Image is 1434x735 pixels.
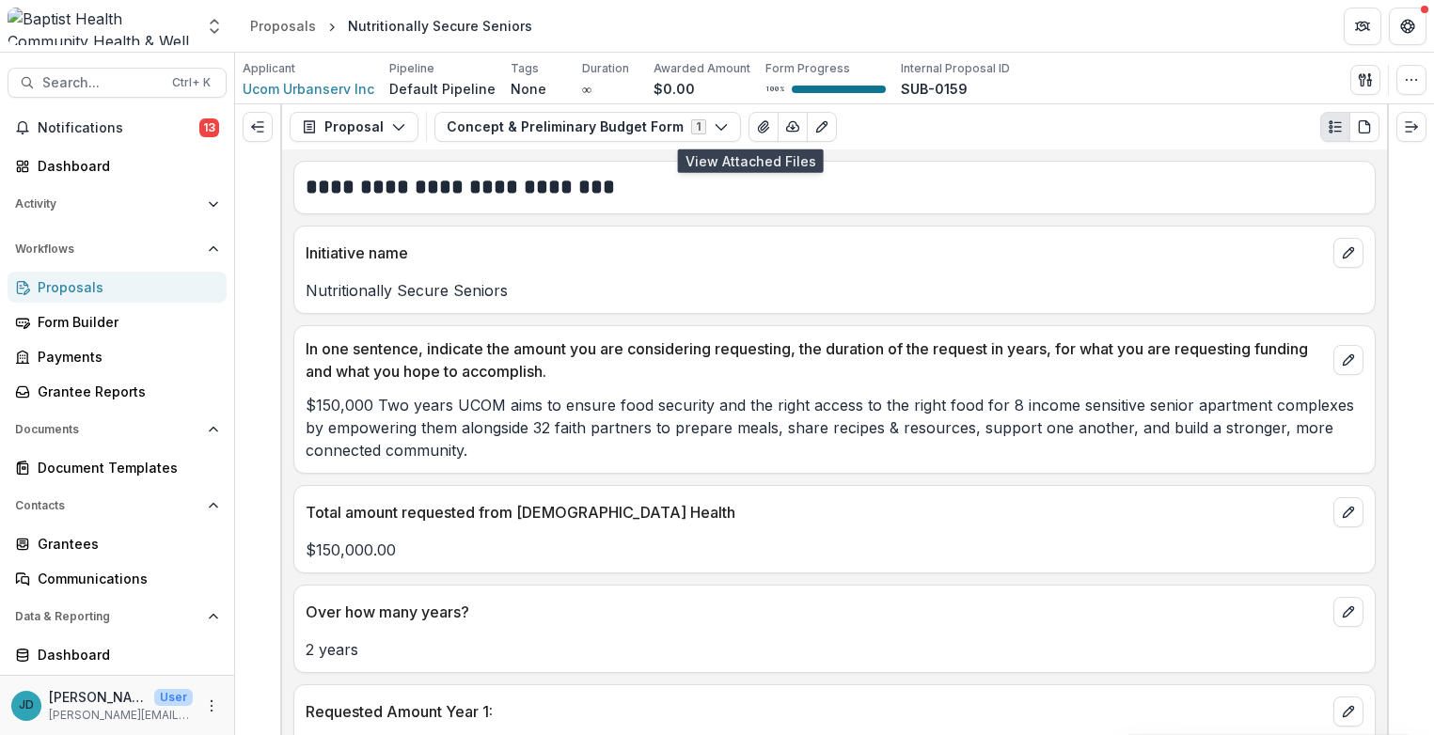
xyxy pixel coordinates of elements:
[1333,238,1363,268] button: edit
[38,120,199,136] span: Notifications
[306,501,1326,524] p: Total amount requested from [DEMOGRAPHIC_DATA] Health
[8,272,227,303] a: Proposals
[511,60,539,77] p: Tags
[8,491,227,521] button: Open Contacts
[38,458,212,477] div: Document Templates
[15,423,200,436] span: Documents
[8,563,227,594] a: Communications
[200,695,223,717] button: More
[389,79,496,99] p: Default Pipeline
[1333,696,1363,727] button: edit
[807,112,837,142] button: Edit as form
[765,83,784,96] p: 100 %
[243,12,540,39] nav: breadcrumb
[582,60,629,77] p: Duration
[42,75,161,91] span: Search...
[654,79,695,99] p: $0.00
[8,234,227,264] button: Open Workflows
[389,60,434,77] p: Pipeline
[49,707,193,724] p: [PERSON_NAME][EMAIL_ADDRESS][PERSON_NAME][DOMAIN_NAME]
[901,60,1010,77] p: Internal Proposal ID
[654,60,750,77] p: Awarded Amount
[243,12,323,39] a: Proposals
[15,610,200,623] span: Data & Reporting
[306,638,1363,661] p: 2 years
[8,189,227,219] button: Open Activity
[38,312,212,332] div: Form Builder
[168,72,214,93] div: Ctrl + K
[199,118,219,137] span: 13
[306,242,1326,264] p: Initiative name
[154,689,193,706] p: User
[19,699,34,712] div: Jennifer Donahoo
[8,150,227,181] a: Dashboard
[38,277,212,297] div: Proposals
[765,60,850,77] p: Form Progress
[306,700,1326,723] p: Requested Amount Year 1:
[306,539,1363,561] p: $150,000.00
[306,279,1363,302] p: Nutritionally Secure Seniors
[1349,112,1379,142] button: PDF view
[290,112,418,142] button: Proposal
[1333,497,1363,527] button: edit
[8,113,227,143] button: Notifications13
[243,79,374,99] a: Ucom Urbanserv Inc
[306,601,1326,623] p: Over how many years?
[1344,8,1381,45] button: Partners
[243,112,273,142] button: Expand left
[8,376,227,407] a: Grantee Reports
[38,534,212,554] div: Grantees
[8,602,227,632] button: Open Data & Reporting
[8,639,227,670] a: Dashboard
[1396,112,1426,142] button: Expand right
[250,16,316,36] div: Proposals
[1389,8,1426,45] button: Get Help
[15,499,200,512] span: Contacts
[201,8,228,45] button: Open entity switcher
[15,242,200,256] span: Workflows
[434,112,741,142] button: Concept & Preliminary Budget Form1
[1320,112,1350,142] button: Plaintext view
[901,79,968,99] p: SUB-0159
[8,674,227,705] a: Data Report
[8,8,194,45] img: Baptist Health Community Health & Well Being logo
[8,306,227,337] a: Form Builder
[306,337,1326,383] p: In one sentence, indicate the amount you are considering requesting, the duration of the request ...
[38,569,212,588] div: Communications
[1333,597,1363,627] button: edit
[8,341,227,372] a: Payments
[38,645,212,665] div: Dashboard
[306,394,1363,461] p: $150,000 Two years UCOM aims to ensure food security and the right access to the right food for 8...
[582,79,591,99] p: ∞
[511,79,546,99] p: None
[1333,345,1363,375] button: edit
[38,156,212,176] div: Dashboard
[8,528,227,559] a: Grantees
[8,414,227,445] button: Open Documents
[49,687,147,707] p: [PERSON_NAME]
[8,68,227,98] button: Search...
[749,112,779,142] button: View Attached Files
[243,60,295,77] p: Applicant
[348,16,532,36] div: Nutritionally Secure Seniors
[15,197,200,211] span: Activity
[38,347,212,367] div: Payments
[8,452,227,483] a: Document Templates
[38,382,212,401] div: Grantee Reports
